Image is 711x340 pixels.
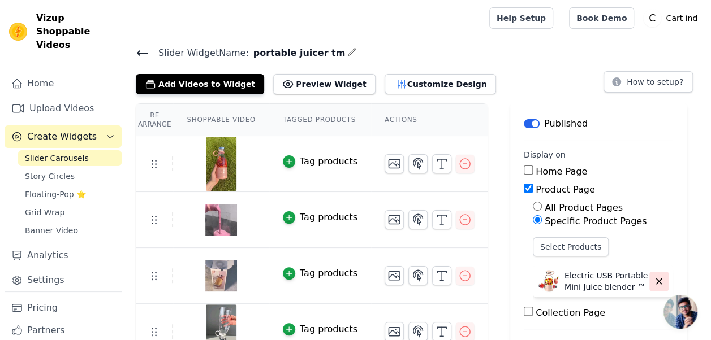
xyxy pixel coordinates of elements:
text: C [649,12,656,24]
span: Grid Wrap [25,207,64,218]
label: All Product Pages [545,202,623,213]
div: Tag products [300,267,357,280]
button: Tag products [283,322,357,336]
div: Tag products [300,211,357,224]
label: Specific Product Pages [545,216,647,226]
img: Vizup [9,23,27,41]
span: Floating-Pop ⭐ [25,189,86,200]
span: Vizup Shoppable Videos [36,11,117,52]
label: Product Page [536,184,595,195]
a: Story Circles [18,168,122,184]
img: vizup-images-4603.jpg [205,137,237,191]
div: Edit Name [347,45,356,60]
a: Floating-Pop ⭐ [18,186,122,202]
button: Add Videos to Widget [136,74,264,94]
img: vizup-images-ac10.jpg [205,193,237,247]
a: Grid Wrap [18,204,122,220]
p: Published [544,117,588,130]
a: Pricing [5,297,122,319]
a: Open chat [663,295,697,329]
label: Collection Page [536,307,605,318]
button: Tag products [283,211,357,224]
span: portable juicer tm [249,46,346,60]
span: Slider Widget Name: [149,46,249,60]
span: Banner Video [25,225,78,236]
p: Electric USB Portable Mini Juice blender ™ [565,270,649,293]
a: Help Setup [489,7,553,29]
th: Tagged Products [269,104,371,136]
a: How to setup? [604,79,693,90]
button: Change Thumbnail [385,210,404,229]
legend: Display on [524,149,566,160]
span: Slider Carousels [25,152,89,164]
a: Upload Videos [5,97,122,120]
button: Change Thumbnail [385,154,404,173]
button: Preview Widget [273,74,375,94]
img: Electric USB Portable Mini Juice blender ™ [537,270,560,293]
button: Delete widget [649,272,669,291]
a: Home [5,72,122,95]
button: How to setup? [604,71,693,93]
img: vizup-images-2cde.jpg [205,249,237,303]
button: C Cart ind [643,8,702,28]
button: Change Thumbnail [385,266,404,285]
button: Select Products [533,237,609,256]
button: Customize Design [385,74,496,94]
th: Actions [371,104,488,136]
a: Banner Video [18,223,122,238]
th: Shoppable Video [173,104,269,136]
a: Book Demo [569,7,634,29]
a: Slider Carousels [18,150,122,166]
div: Tag products [300,322,357,336]
label: Home Page [536,166,587,177]
a: Settings [5,269,122,291]
p: Cart ind [661,8,702,28]
span: Story Circles [25,171,75,182]
a: Analytics [5,244,122,267]
th: Re Arrange [136,104,173,136]
span: Create Widgets [27,130,97,143]
button: Tag products [283,155,357,168]
div: Tag products [300,155,357,168]
button: Create Widgets [5,125,122,148]
button: Tag products [283,267,357,280]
